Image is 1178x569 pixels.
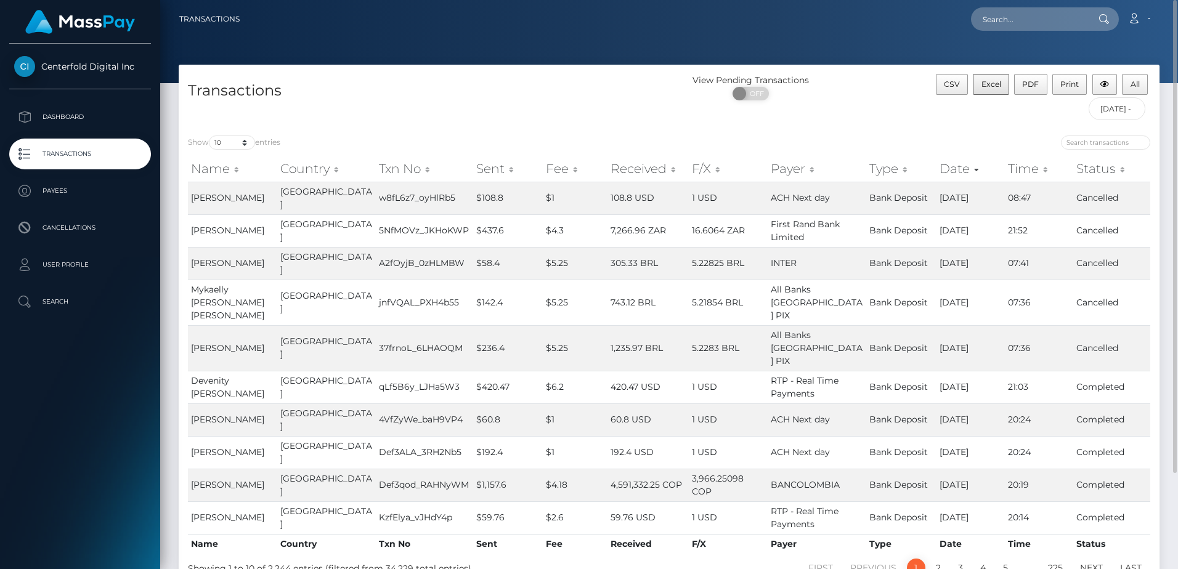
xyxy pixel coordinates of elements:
[689,436,768,469] td: 1 USD
[473,371,543,403] td: $420.47
[689,469,768,501] td: 3,966.25098 COP
[9,286,151,317] a: Search
[473,214,543,247] td: $437.6
[473,534,543,554] th: Sent
[1073,436,1150,469] td: Completed
[1131,79,1140,89] span: All
[543,534,607,554] th: Fee
[277,214,376,247] td: [GEOGRAPHIC_DATA]
[1092,74,1118,95] button: Column visibility
[866,156,936,181] th: Type: activate to sort column ascending
[866,280,936,325] td: Bank Deposit
[1073,156,1150,181] th: Status: activate to sort column ascending
[936,156,1005,181] th: Date: activate to sort column ascending
[376,371,473,403] td: qLf5B6y_LJHa5W3
[866,214,936,247] td: Bank Deposit
[607,214,688,247] td: 7,266.96 ZAR
[607,469,688,501] td: 4,591,332.25 COP
[473,247,543,280] td: $58.4
[25,10,135,34] img: MassPay Logo
[607,501,688,534] td: 59.76 USD
[14,56,35,77] img: Centerfold Digital Inc
[191,342,264,353] span: [PERSON_NAME]
[607,156,688,181] th: Received: activate to sort column ascending
[936,534,1005,554] th: Date
[1073,469,1150,501] td: Completed
[277,469,376,501] td: [GEOGRAPHIC_DATA]
[473,436,543,469] td: $192.4
[866,501,936,534] td: Bank Deposit
[866,403,936,436] td: Bank Deposit
[543,280,607,325] td: $5.25
[936,501,1005,534] td: [DATE]
[866,247,936,280] td: Bank Deposit
[1005,469,1073,501] td: 20:19
[607,534,688,554] th: Received
[376,501,473,534] td: KzfElya_vJHdY4p
[607,403,688,436] td: 60.8 USD
[277,156,376,181] th: Country: activate to sort column ascending
[191,257,264,268] span: [PERSON_NAME]
[376,325,473,371] td: 37frnoL_6LHAOQM
[1073,247,1150,280] td: Cancelled
[866,469,936,501] td: Bank Deposit
[543,403,607,436] td: $1
[1005,247,1073,280] td: 07:41
[14,219,146,237] p: Cancellations
[9,249,151,280] a: User Profile
[866,182,936,214] td: Bank Deposit
[543,325,607,371] td: $5.25
[771,329,863,366] span: All Banks [GEOGRAPHIC_DATA] PIX
[936,74,969,95] button: CSV
[1073,403,1150,436] td: Completed
[188,156,277,181] th: Name: activate to sort column ascending
[9,212,151,243] a: Cancellations
[936,371,1005,403] td: [DATE]
[543,371,607,403] td: $6.2
[936,436,1005,469] td: [DATE]
[607,247,688,280] td: 305.33 BRL
[191,446,264,458] span: [PERSON_NAME]
[191,225,264,236] span: [PERSON_NAME]
[607,325,688,371] td: 1,235.97 BRL
[866,534,936,554] th: Type
[1060,79,1079,89] span: Print
[376,182,473,214] td: w8fL6z7_oyHlRb5
[1005,501,1073,534] td: 20:14
[9,102,151,132] a: Dashboard
[376,247,473,280] td: A2fOyjB_0zHLMBW
[689,534,768,554] th: F/X
[543,182,607,214] td: $1
[768,534,866,554] th: Payer
[376,436,473,469] td: Def3ALA_3RH2Nb5
[1005,156,1073,181] th: Time: activate to sort column ascending
[188,80,660,102] h4: Transactions
[1061,135,1150,150] input: Search transactions
[473,501,543,534] td: $59.76
[376,280,473,325] td: jnfVQAL_PXH4b55
[191,192,264,203] span: [PERSON_NAME]
[191,414,264,425] span: [PERSON_NAME]
[771,219,840,243] span: First Rand Bank Limited
[689,371,768,403] td: 1 USD
[188,135,280,150] label: Show entries
[768,156,866,181] th: Payer: activate to sort column ascending
[376,156,473,181] th: Txn No: activate to sort column ascending
[376,403,473,436] td: 4VfZyWe_baH9VP4
[473,325,543,371] td: $236.4
[771,479,840,490] span: BANCOLOMBIA
[1122,74,1148,95] button: All
[191,375,264,399] span: Devenity [PERSON_NAME]
[971,7,1087,31] input: Search...
[1073,280,1150,325] td: Cancelled
[14,182,146,200] p: Payees
[473,469,543,501] td: $1,157.6
[1005,371,1073,403] td: 21:03
[277,325,376,371] td: [GEOGRAPHIC_DATA]
[771,506,839,530] span: RTP - Real Time Payments
[376,534,473,554] th: Txn No
[543,469,607,501] td: $4.18
[277,501,376,534] td: [GEOGRAPHIC_DATA]
[1005,182,1073,214] td: 08:47
[1073,325,1150,371] td: Cancelled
